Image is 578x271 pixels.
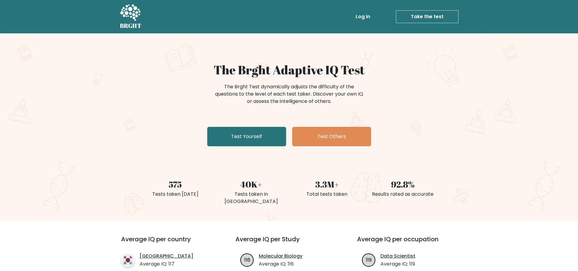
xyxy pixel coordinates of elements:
[141,63,437,77] h1: The Brght Adaptive IQ Test
[244,256,250,263] text: 116
[396,10,458,23] a: Take the test
[369,178,437,191] div: 92.8%
[120,2,142,31] a: BRGHT
[140,252,193,260] a: [GEOGRAPHIC_DATA]
[369,191,437,198] div: Results rated as accurate
[380,252,415,260] a: Data Scientist
[140,260,193,268] p: Average IQ: 117
[293,178,361,191] div: 3.3M+
[293,191,361,198] div: Total tests taken
[235,235,343,250] h3: Average IQ per Study
[353,11,373,23] a: Log in
[141,178,210,191] div: 575
[217,191,286,205] div: Tests taken in [GEOGRAPHIC_DATA]
[380,260,415,268] p: Average IQ: 119
[292,127,371,146] a: Test Others
[207,127,286,146] a: Test Yourself
[259,252,303,260] a: Molecular Biology
[217,178,286,191] div: 40K+
[121,253,135,267] img: country
[259,260,303,268] p: Average IQ: 116
[120,22,142,29] h5: BRGHT
[121,235,214,250] h3: Average IQ per country
[213,83,365,105] div: The Brght Test dynamically adjusts the difficulty of the questions to the level of each test take...
[141,191,210,198] div: Tests taken [DATE]
[357,235,464,250] h3: Average IQ per occupation
[366,256,372,263] text: 119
